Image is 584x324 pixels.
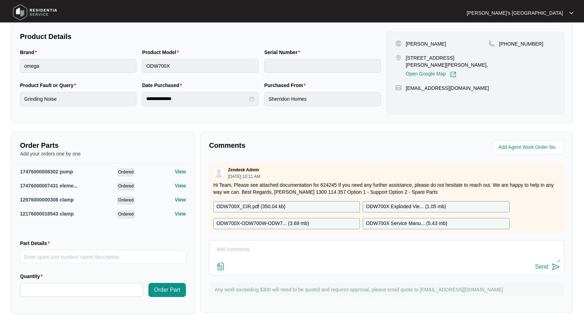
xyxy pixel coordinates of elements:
p: View [175,210,186,217]
label: Serial Number [264,49,303,56]
label: Quantity [20,273,45,280]
span: Ordered [117,182,135,191]
p: ODW700X Service Manu... ( 5.43 mb ) [366,220,447,227]
span: Order Part [154,286,180,294]
input: Part Details [20,250,186,264]
span: 17476000008302 pump [20,169,73,174]
span: Ordered [117,196,135,205]
p: [EMAIL_ADDRESS][DOMAIN_NAME] [406,85,489,92]
img: Link-External [450,71,456,78]
label: Part Details [20,240,53,247]
p: Zendesk Admin [228,167,259,173]
p: [PERSON_NAME]'s [GEOGRAPHIC_DATA] [467,9,563,16]
p: Product Details [20,32,381,41]
p: Order Parts [20,140,186,150]
p: Any work exceeding $300 will need to be quoted and requires approval, please email quote to [EMAI... [215,286,560,293]
p: View [175,182,186,189]
p: Comments [209,140,382,150]
a: Open Google Map [406,71,456,78]
label: Purchased From [264,82,308,89]
span: 17476000007431 eleme... [20,183,78,189]
p: [PERSON_NAME] [406,40,446,47]
input: Product Fault or Query [20,92,136,106]
input: Date Purchased [146,95,248,103]
img: file-attachment-doc.svg [216,262,225,271]
span: Ordered [117,168,135,177]
p: [DATE] 10:11 AM [228,174,260,179]
img: residentia service logo [11,2,60,23]
img: dropdown arrow [569,11,573,15]
p: ODW700X-ODW700W-ODW7... ( 3.69 mb ) [216,220,309,227]
input: Add Agent Work Order No. [498,143,560,152]
label: Brand [20,49,40,56]
label: Product Model [142,49,182,56]
img: user.svg [214,167,224,178]
span: 12976000000308 clamp [20,197,74,203]
p: Add your orders one by one [20,150,186,157]
input: Quantity [20,283,143,297]
p: View [175,168,186,175]
img: map-pin [395,85,402,91]
input: Serial Number [264,59,381,73]
span: Ordered [117,210,135,219]
span: 12176000018543 clamp [20,211,74,217]
img: user-pin [395,40,402,47]
label: Product Fault or Query [20,82,79,89]
img: map-pin [395,54,402,61]
p: View [175,196,186,203]
button: Order Part [148,283,186,297]
p: ODW700X Exploded Vie... ( 1.05 mb ) [366,203,446,211]
div: Send [535,264,548,270]
label: Date Purchased [142,82,184,89]
p: ODW700X_CIR.pdf ( 350.04 kb ) [216,203,286,211]
img: map-pin [489,40,495,47]
p: Hi Team, Please see attached documentation for 624245 If you need any further assistance, please ... [213,181,560,196]
input: Brand [20,59,136,73]
p: [PHONE_NUMBER] [499,40,543,47]
img: send-icon.svg [552,263,560,271]
input: Product Model [142,59,259,73]
input: Purchased From [264,92,381,106]
button: Send [535,262,560,272]
p: [STREET_ADDRESS][PERSON_NAME][PERSON_NAME], [406,54,489,68]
